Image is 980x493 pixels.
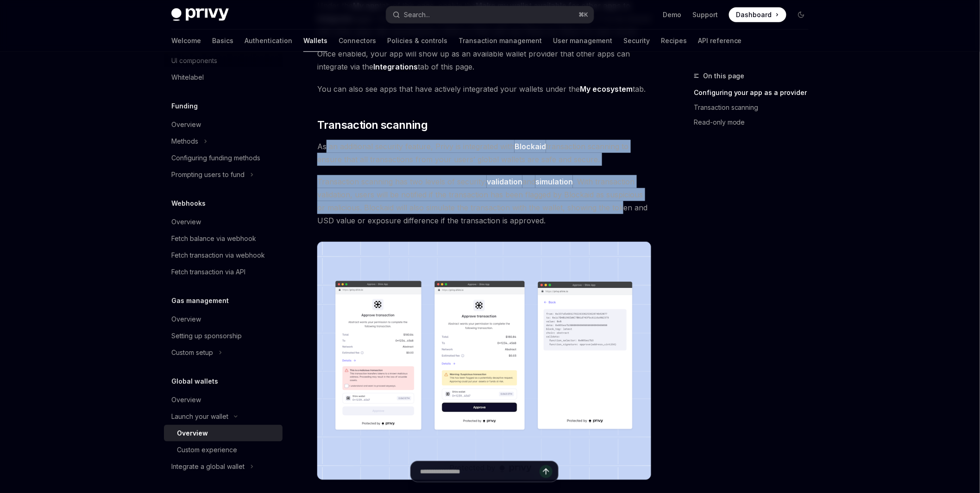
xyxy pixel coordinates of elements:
div: Launch your wallet [171,411,228,422]
a: Dashboard [729,7,786,22]
a: Policies & controls [387,30,447,52]
div: Setting up sponsorship [171,330,242,341]
img: dark logo [171,8,229,21]
img: Transaction scanning UI [317,242,651,480]
span: Dashboard [736,10,772,19]
a: Support [692,10,718,19]
a: Security [623,30,650,52]
div: Prompting users to fund [171,169,245,180]
a: Connectors [339,30,376,52]
div: Configuring funding methods [171,152,260,164]
strong: simulation [535,177,573,186]
button: Search...⌘K [386,6,594,23]
span: ⌘ K [578,11,588,19]
span: Transaction scanning has two levels of security; and . With transaction validation, users will be... [317,175,651,227]
span: Transaction scanning [317,118,427,133]
a: Authentication [245,30,292,52]
a: Overview [164,392,283,408]
div: Custom experience [177,444,237,455]
span: On this page [703,70,745,82]
a: Fetch transaction via API [164,264,283,280]
h5: Webhooks [171,198,206,209]
a: User management [553,30,612,52]
div: Overview [171,216,201,228]
a: API reference [698,30,742,52]
a: Transaction management [459,30,542,52]
a: Setting up sponsorship [164,328,283,344]
a: Overview [164,425,283,442]
a: Custom experience [164,442,283,458]
a: Blockaid [515,142,546,152]
span: You can also see apps that have actively integrated your wallets under the tab. [317,82,651,95]
div: Overview [177,428,208,439]
a: Welcome [171,30,201,52]
div: Whitelabel [171,72,204,83]
div: Overview [171,314,201,325]
a: Basics [212,30,233,52]
a: Recipes [661,30,687,52]
a: Integrations [373,62,418,72]
div: Custom setup [171,347,213,358]
strong: Integrations [373,62,418,71]
a: Wallets [303,30,327,52]
a: Transaction scanning [694,100,816,115]
div: Fetch transaction via API [171,266,245,278]
h5: Funding [171,101,198,112]
button: Toggle dark mode [794,7,809,22]
div: Overview [171,119,201,130]
a: Fetch transaction via webhook [164,247,283,264]
div: Methods [171,136,198,147]
h5: Global wallets [171,376,218,387]
a: Configuring funding methods [164,150,283,166]
button: Send message [540,465,553,478]
div: Overview [171,394,201,405]
span: As an additional security feature, Privy is integrated with transaction scanning to ensure that a... [317,140,651,166]
a: Configuring your app as a provider [694,85,816,100]
div: Fetch transaction via webhook [171,250,265,261]
a: Whitelabel [164,69,283,86]
div: Search... [404,9,430,20]
div: Fetch balance via webhook [171,233,256,244]
a: Overview [164,214,283,230]
a: Read-only mode [694,115,816,130]
div: Integrate a global wallet [171,461,245,472]
strong: validation [487,177,522,186]
span: Once enabled, your app will show up as an available wallet provider that other apps can integrate... [317,47,651,73]
a: Overview [164,116,283,133]
a: Demo [663,10,681,19]
h5: Gas management [171,295,229,306]
a: Fetch balance via webhook [164,230,283,247]
a: Overview [164,311,283,328]
a: My ecosystem [580,84,633,94]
